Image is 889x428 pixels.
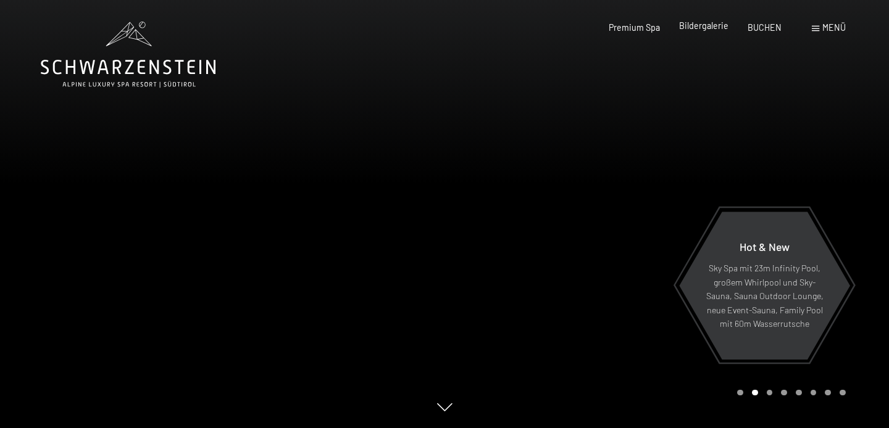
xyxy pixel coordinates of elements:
[825,390,831,396] div: Carousel Page 7
[748,22,782,33] a: BUCHEN
[796,390,802,396] div: Carousel Page 5
[822,22,846,33] span: Menü
[781,390,787,396] div: Carousel Page 4
[609,22,660,33] a: Premium Spa
[737,390,743,396] div: Carousel Page 1
[811,390,817,396] div: Carousel Page 6
[678,211,851,360] a: Hot & New Sky Spa mit 23m Infinity Pool, großem Whirlpool und Sky-Sauna, Sauna Outdoor Lounge, ne...
[706,261,824,331] p: Sky Spa mit 23m Infinity Pool, großem Whirlpool und Sky-Sauna, Sauna Outdoor Lounge, neue Event-S...
[767,390,773,396] div: Carousel Page 3
[752,390,758,396] div: Carousel Page 2 (Current Slide)
[679,20,728,31] a: Bildergalerie
[840,390,846,396] div: Carousel Page 8
[740,240,790,253] span: Hot & New
[733,390,845,396] div: Carousel Pagination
